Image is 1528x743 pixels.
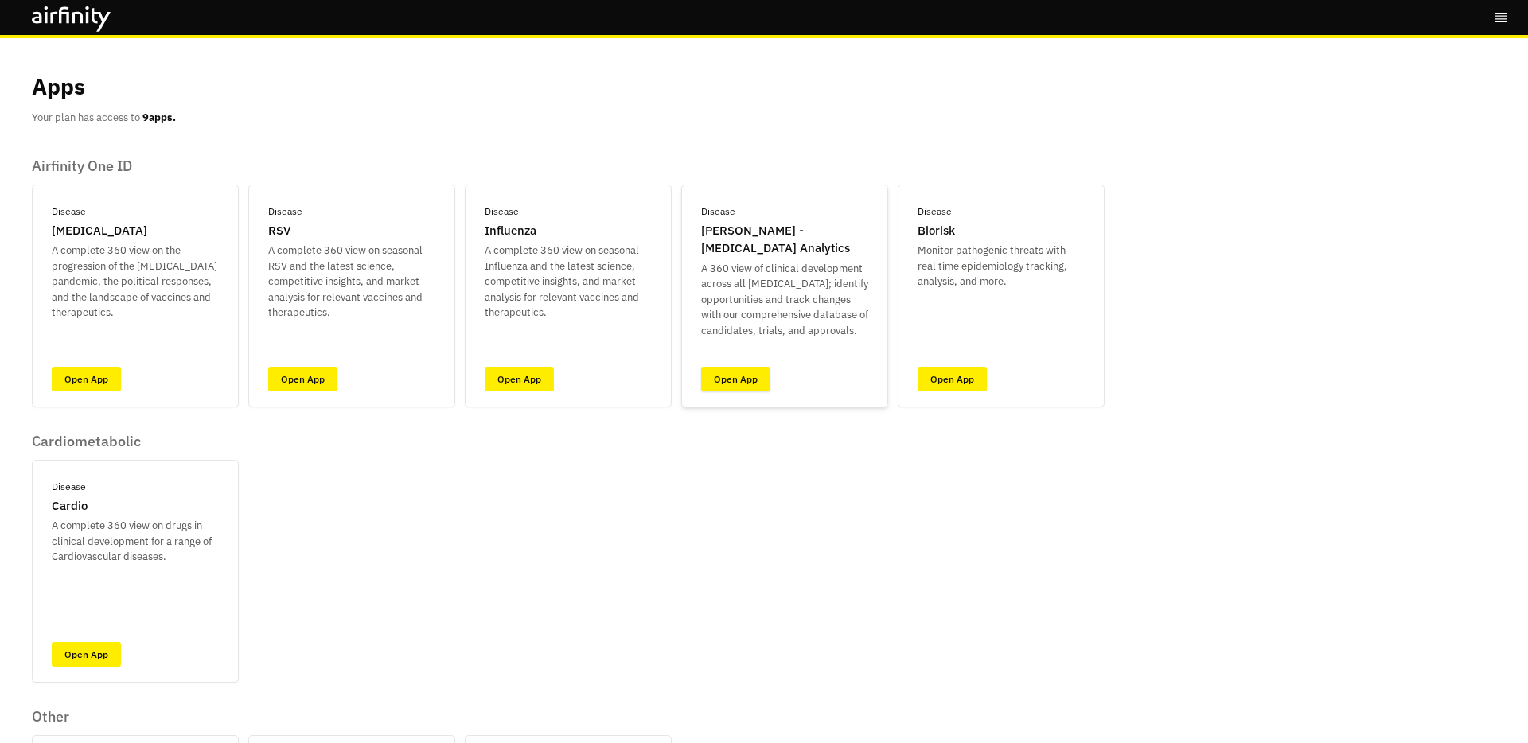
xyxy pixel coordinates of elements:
[701,261,868,339] p: A 360 view of clinical development across all [MEDICAL_DATA]; identify opportunities and track ch...
[32,158,1105,175] p: Airfinity One ID
[918,222,955,240] p: Biorisk
[485,243,652,321] p: A complete 360 view on seasonal Influenza and the latest science, competitive insights, and marke...
[701,222,868,258] p: [PERSON_NAME] - [MEDICAL_DATA] Analytics
[485,204,519,219] p: Disease
[52,497,88,515] p: Cardio
[52,243,219,321] p: A complete 360 view on the progression of the [MEDICAL_DATA] pandemic, the political responses, a...
[268,222,290,240] p: RSV
[485,222,536,240] p: Influenza
[918,367,987,391] a: Open App
[142,111,176,124] b: 9 apps.
[485,367,554,391] a: Open App
[52,204,86,219] p: Disease
[701,204,735,219] p: Disease
[32,110,176,126] p: Your plan has access to
[268,204,302,219] p: Disease
[52,518,219,565] p: A complete 360 view on drugs in clinical development for a range of Cardiovascular diseases.
[701,367,770,391] a: Open App
[52,642,121,667] a: Open App
[268,243,435,321] p: A complete 360 view on seasonal RSV and the latest science, competitive insights, and market anal...
[32,70,85,103] p: Apps
[918,204,952,219] p: Disease
[32,433,239,450] p: Cardiometabolic
[52,222,147,240] p: [MEDICAL_DATA]
[918,243,1085,290] p: Monitor pathogenic threats with real time epidemiology tracking, analysis, and more.
[52,367,121,391] a: Open App
[32,708,672,725] p: Other
[52,480,86,494] p: Disease
[268,367,337,391] a: Open App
